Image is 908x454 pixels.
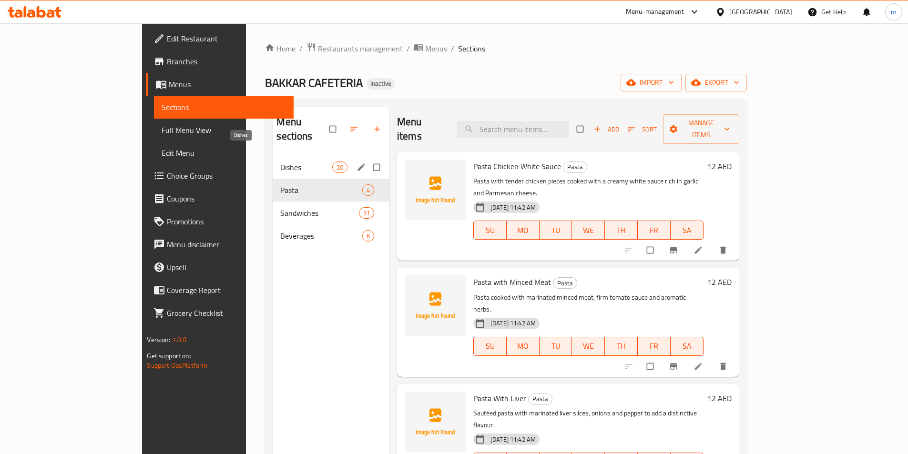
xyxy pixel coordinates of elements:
[167,239,286,250] span: Menu disclaimer
[146,187,294,210] a: Coupons
[694,362,705,371] a: Edit menu item
[663,114,739,144] button: Manage items
[609,339,634,353] span: TH
[713,356,735,377] button: delete
[707,275,732,289] h6: 12 AED
[147,350,191,362] span: Get support on:
[367,119,389,140] button: Add section
[510,223,536,237] span: MO
[507,221,540,240] button: MO
[167,170,286,182] span: Choice Groups
[146,279,294,302] a: Coverage Report
[359,209,374,218] span: 31
[729,7,792,17] div: [GEOGRAPHIC_DATA]
[487,319,540,328] span: [DATE] 11:42 AM
[146,27,294,50] a: Edit Restaurant
[273,152,389,251] nav: Menu sections
[576,339,601,353] span: WE
[405,275,466,336] img: Pasta with Minced Meat
[528,393,552,405] div: Pasta
[473,337,507,356] button: SU
[318,43,403,54] span: Restaurants management
[280,161,332,173] span: Dishes
[694,245,705,255] a: Edit menu item
[540,337,572,356] button: TU
[367,78,395,90] div: Inactive
[458,43,485,54] span: Sections
[642,339,667,353] span: FR
[146,233,294,256] a: Menu disclaimer
[332,161,347,173] div: items
[265,42,746,55] nav: breadcrumb
[671,337,704,356] button: SA
[572,337,605,356] button: WE
[451,43,454,54] li: /
[563,161,587,172] span: Pasta
[622,122,663,137] span: Sort items
[674,223,700,237] span: SA
[487,435,540,444] span: [DATE] 11:42 AM
[685,74,747,91] button: export
[306,42,403,55] a: Restaurants management
[591,122,622,137] span: Add item
[707,392,732,405] h6: 12 AED
[628,124,657,135] span: Sort
[473,221,507,240] button: SU
[167,33,286,44] span: Edit Restaurant
[543,223,569,237] span: TU
[167,262,286,273] span: Upsell
[473,159,561,173] span: Pasta Chicken White Sauce
[626,6,684,18] div: Menu-management
[563,161,587,173] div: Pasta
[154,119,294,141] a: Full Menu View
[146,73,294,96] a: Menus
[324,120,344,138] span: Select all sections
[543,339,569,353] span: TU
[405,160,466,221] img: Pasta Chicken White Sauce
[162,124,286,136] span: Full Menu View
[641,357,661,375] span: Select to update
[487,203,540,212] span: [DATE] 11:42 AM
[154,141,294,164] a: Edit Menu
[397,115,445,143] h2: Menu items
[593,124,619,135] span: Add
[146,256,294,279] a: Upsell
[625,122,659,137] button: Sort
[273,179,389,202] div: Pasta4
[146,210,294,233] a: Promotions
[591,122,622,137] button: Add
[473,391,526,405] span: Pasta With Liver
[674,339,700,353] span: SA
[280,230,362,242] span: Beverages
[405,392,466,453] img: Pasta With Liver
[154,96,294,119] a: Sections
[473,275,551,289] span: Pasta with Minced Meat
[553,278,577,289] span: Pasta
[167,284,286,296] span: Coverage Report
[147,333,170,346] span: Version:
[642,223,667,237] span: FR
[273,156,389,179] div: Dishes20edit
[507,337,540,356] button: MO
[333,163,347,172] span: 20
[280,207,358,219] div: Sandwiches
[414,42,447,55] a: Menus
[169,79,286,90] span: Menus
[663,356,686,377] button: Branch-specific-item
[529,393,552,404] span: Pasta
[621,74,682,91] button: import
[473,175,704,199] p: Pasta with tender chicken pieces cooked with a creamy white sauce rich in garlic and Parmesan che...
[273,202,389,224] div: Sandwiches31
[146,164,294,187] a: Choice Groups
[628,77,674,89] span: import
[713,240,735,261] button: delete
[693,77,739,89] span: export
[280,184,362,196] span: Pasta
[707,160,732,173] h6: 12 AED
[407,43,410,54] li: /
[671,117,731,141] span: Manage items
[367,80,395,88] span: Inactive
[553,277,577,289] div: Pasta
